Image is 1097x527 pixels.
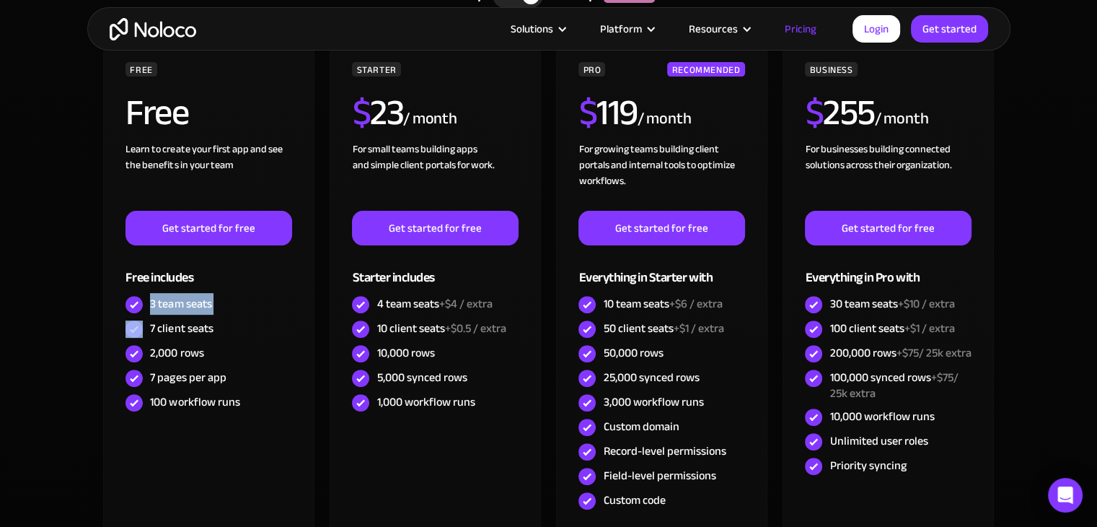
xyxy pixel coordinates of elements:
[376,296,492,312] div: 4 team seats
[669,293,722,315] span: +$6 / extra
[829,409,934,424] div: 10,000 workflow runs
[603,492,665,508] div: Custom code
[829,433,928,449] div: Unlimited user roles
[493,19,582,38] div: Solutions
[896,342,971,364] span: +$75/ 25k extra
[403,108,457,131] div: / month
[829,370,971,401] div: 100,000 synced rows
[829,296,954,312] div: 30 team seats
[805,211,971,245] a: Get started for free
[150,296,211,312] div: 3 team seats
[600,19,642,38] div: Platform
[904,318,954,339] span: +$1 / extra
[805,79,823,147] span: $
[603,370,699,386] div: 25,000 synced rows
[578,79,596,147] span: $
[582,19,671,38] div: Platform
[671,19,767,38] div: Resources
[125,95,188,131] h2: Free
[578,95,637,131] h2: 119
[603,468,715,484] div: Field-level permissions
[352,245,518,292] div: Starter includes
[805,62,857,77] div: BUSINESS
[578,141,744,211] div: For growing teams building client portals and internal tools to optimize workflows.
[1048,478,1083,513] div: Open Intercom Messenger
[578,211,744,245] a: Get started for free
[125,245,291,292] div: Free includes
[439,293,492,315] span: +$4 / extra
[444,318,506,339] span: +$0.5 / extra
[376,394,475,410] div: 1,000 workflow runs
[603,321,723,336] div: 50 client seats
[603,394,703,410] div: 3,000 workflow runs
[578,245,744,292] div: Everything in Starter with
[110,18,196,40] a: home
[689,19,738,38] div: Resources
[603,296,722,312] div: 10 team seats
[673,318,723,339] span: +$1 / extra
[805,245,971,292] div: Everything in Pro with
[125,62,157,77] div: FREE
[603,419,679,435] div: Custom domain
[829,367,958,404] span: +$75/ 25k extra
[352,211,518,245] a: Get started for free
[150,370,226,386] div: 7 pages per app
[352,141,518,211] div: For small teams building apps and simple client portals for work. ‍
[829,345,971,361] div: 200,000 rows
[767,19,834,38] a: Pricing
[511,19,553,38] div: Solutions
[125,211,291,245] a: Get started for free
[805,141,971,211] div: For businesses building connected solutions across their organization. ‍
[352,79,370,147] span: $
[667,62,744,77] div: RECOMMENDED
[603,443,726,459] div: Record-level permissions
[352,95,403,131] h2: 23
[578,62,605,77] div: PRO
[150,394,239,410] div: 100 workflow runs
[603,345,663,361] div: 50,000 rows
[376,370,467,386] div: 5,000 synced rows
[150,321,213,336] div: 7 client seats
[897,293,954,315] span: +$10 / extra
[874,108,928,131] div: / month
[911,15,988,43] a: Get started
[376,321,506,336] div: 10 client seats
[125,141,291,211] div: Learn to create your first app and see the benefits in your team ‍
[853,15,900,43] a: Login
[805,95,874,131] h2: 255
[829,458,906,474] div: Priority syncing
[150,345,203,361] div: 2,000 rows
[637,108,691,131] div: / month
[376,345,434,361] div: 10,000 rows
[352,62,400,77] div: STARTER
[829,321,954,336] div: 100 client seats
